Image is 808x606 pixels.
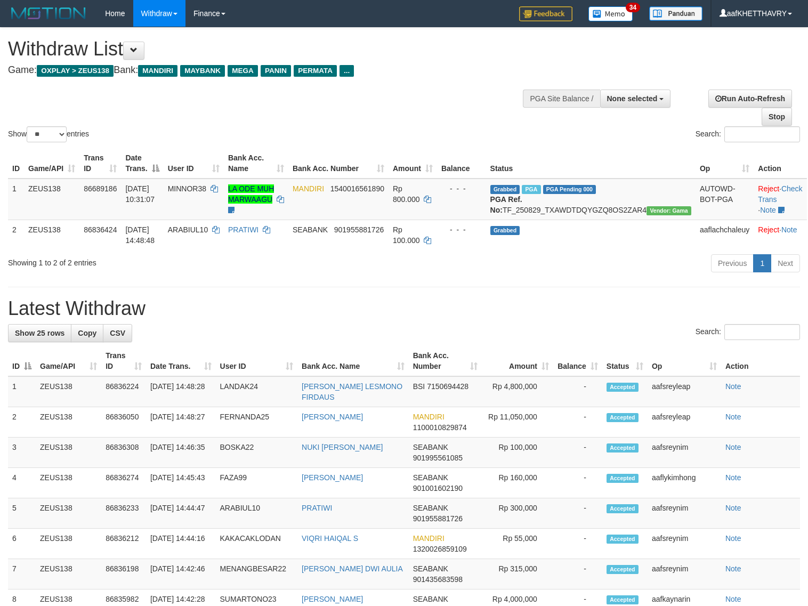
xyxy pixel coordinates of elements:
th: Op: activate to sort column ascending [648,346,721,376]
span: SEABANK [413,504,448,512]
td: Rp 300,000 [482,498,553,529]
td: 86836233 [101,498,146,529]
td: AUTOWD-BOT-PGA [696,179,754,220]
span: Rp 800.000 [393,184,420,204]
td: Rp 55,000 [482,529,553,559]
td: aafsreynim [648,529,721,559]
th: Trans ID: activate to sort column ascending [101,346,146,376]
th: Bank Acc. Number: activate to sort column ascending [288,148,389,179]
span: Accepted [607,504,639,513]
td: 7 [8,559,36,589]
a: LA ODE MUH MARWAAGU [228,184,274,204]
img: Button%20Memo.svg [588,6,633,21]
span: Show 25 rows [15,329,64,337]
td: aaflykimhong [648,468,721,498]
a: Show 25 rows [8,324,71,342]
span: ARABIUL10 [168,225,208,234]
td: 3 [8,438,36,468]
span: SEABANK [293,225,328,234]
a: Reject [758,225,779,234]
a: PRATIWI [302,504,332,512]
td: aafsreynim [648,498,721,529]
select: Showentries [27,126,67,142]
a: Previous [711,254,754,272]
span: Accepted [607,535,639,544]
td: [DATE] 14:48:27 [146,407,216,438]
img: MOTION_logo.png [8,5,89,21]
span: Copy 7150694428 to clipboard [427,382,468,391]
td: · [754,220,806,250]
h1: Latest Withdraw [8,298,800,319]
td: Rp 11,050,000 [482,407,553,438]
td: ZEUS138 [36,438,101,468]
th: Op: activate to sort column ascending [696,148,754,179]
td: - [553,559,602,589]
a: 1 [753,254,771,272]
div: - - - [441,224,482,235]
span: Grabbed [490,226,520,235]
span: Vendor URL: https://trx31.1velocity.biz [647,206,691,215]
th: Game/API: activate to sort column ascending [36,346,101,376]
b: PGA Ref. No: [490,195,522,214]
div: - - - [441,183,482,194]
a: VIQRI HAIQAL S [302,534,358,543]
div: PGA Site Balance / [523,90,600,108]
td: LANDAK24 [216,376,298,407]
span: Accepted [607,474,639,483]
a: NUKI [PERSON_NAME] [302,443,383,451]
a: Note [760,206,776,214]
a: [PERSON_NAME] LESMONO FIRDAUS [302,382,402,401]
td: ZEUS138 [36,559,101,589]
td: 86836308 [101,438,146,468]
div: Showing 1 to 2 of 2 entries [8,253,329,268]
label: Show entries [8,126,89,142]
th: Action [721,346,800,376]
th: Status: activate to sort column ascending [602,346,648,376]
span: CSV [110,329,125,337]
td: ZEUS138 [24,179,79,220]
span: MANDIRI [413,413,445,421]
span: Copy [78,329,96,337]
a: Copy [71,324,103,342]
th: Balance: activate to sort column ascending [553,346,602,376]
span: Grabbed [490,185,520,194]
td: [DATE] 14:44:47 [146,498,216,529]
td: ZEUS138 [36,529,101,559]
span: BSI [413,382,425,391]
span: SEABANK [413,443,448,451]
td: 1 [8,376,36,407]
td: 86836050 [101,407,146,438]
span: Copy 1540016561890 to clipboard [330,184,384,193]
td: KAKACAKLODAN [216,529,298,559]
td: Rp 100,000 [482,438,553,468]
span: None selected [607,94,658,103]
a: Note [725,473,741,482]
a: Next [771,254,800,272]
th: Game/API: activate to sort column ascending [24,148,79,179]
h1: Withdraw List [8,38,528,60]
td: 86836212 [101,529,146,559]
th: ID [8,148,24,179]
a: Note [725,382,741,391]
td: 1 [8,179,24,220]
td: [DATE] 14:42:46 [146,559,216,589]
th: Trans ID: activate to sort column ascending [79,148,121,179]
span: Accepted [607,565,639,574]
th: Bank Acc. Name: activate to sort column ascending [224,148,288,179]
span: ... [340,65,354,77]
td: - [553,438,602,468]
th: Action [754,148,806,179]
td: aafsreyleap [648,407,721,438]
th: ID: activate to sort column descending [8,346,36,376]
a: Run Auto-Refresh [708,90,792,108]
a: Note [781,225,797,234]
td: 2 [8,407,36,438]
span: MEGA [228,65,258,77]
button: None selected [600,90,671,108]
img: Feedback.jpg [519,6,572,21]
span: Rp 100.000 [393,225,420,245]
td: - [553,376,602,407]
th: Balance [437,148,486,179]
td: 6 [8,529,36,559]
td: ARABIUL10 [216,498,298,529]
